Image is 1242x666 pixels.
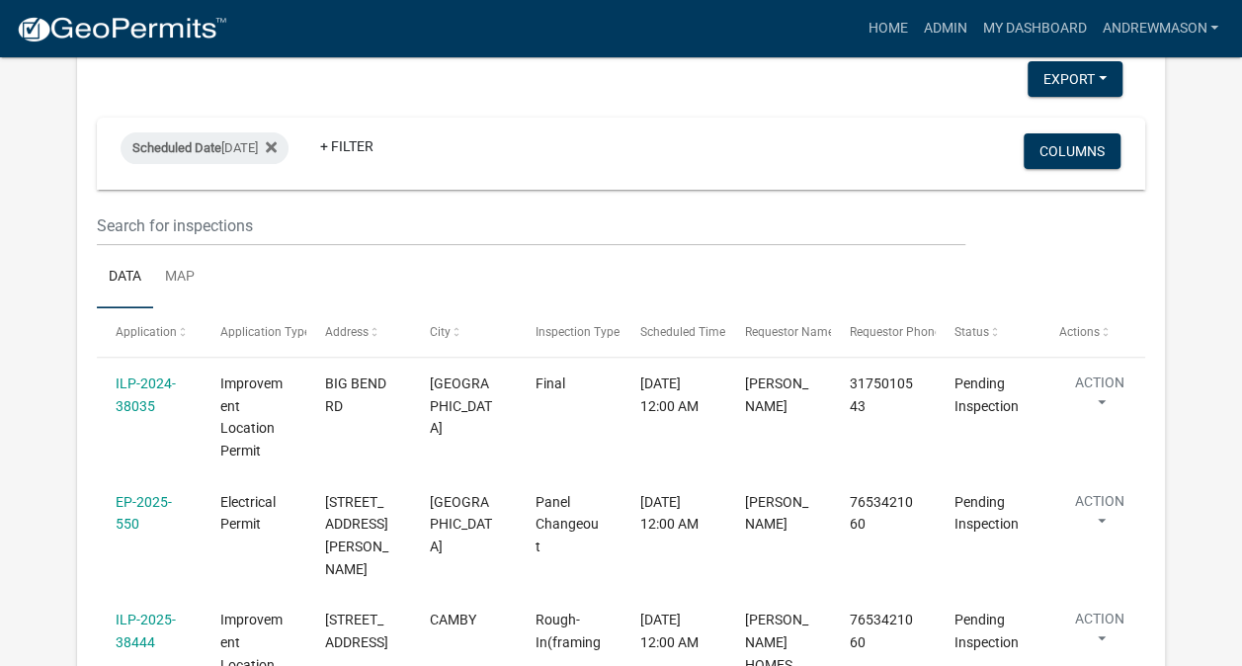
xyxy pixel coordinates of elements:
[430,612,476,627] span: CAMBY
[745,494,808,533] span: Martin Elliott
[1040,308,1145,356] datatable-header-cell: Actions
[535,375,564,391] span: Final
[831,308,936,356] datatable-header-cell: Requestor Phone
[516,308,621,356] datatable-header-cell: Inspection Type
[1059,609,1140,658] button: Action
[116,375,176,414] a: ILP-2024-38035
[850,612,913,650] span: 7653421060
[850,325,941,339] span: Requestor Phone
[640,612,699,650] span: 08/14/2025, 12:00 AM
[121,132,289,164] div: [DATE]
[220,325,310,339] span: Application Type
[116,612,176,650] a: ILP-2025-38444
[220,494,276,533] span: Electrical Permit
[116,494,172,533] a: EP-2025-550
[621,308,725,356] datatable-header-cell: Scheduled Time
[860,10,915,47] a: Home
[1059,373,1140,422] button: Action
[325,494,388,577] span: 1622 W BUNKER HILL RD
[640,494,699,533] span: 08/14/2025, 12:00 AM
[304,128,389,164] a: + Filter
[325,325,369,339] span: Address
[132,140,221,155] span: Scheduled Date
[1059,325,1100,339] span: Actions
[430,375,492,437] span: MARTINSVILLE
[954,325,989,339] span: Status
[850,375,913,414] span: 3175010543
[915,10,974,47] a: Admin
[850,494,913,533] span: 7653421060
[411,308,516,356] datatable-header-cell: City
[954,375,1019,414] span: Pending Inspection
[954,494,1019,533] span: Pending Inspection
[745,375,808,414] span: Beau Bemis
[202,308,306,356] datatable-header-cell: Application Type
[1028,61,1122,97] button: Export
[745,325,834,339] span: Requestor Name
[220,375,283,458] span: Improvement Location Permit
[1024,133,1120,169] button: Columns
[725,308,830,356] datatable-header-cell: Requestor Name
[325,375,386,414] span: BIG BEND RD
[325,612,388,650] span: 13841 N AMERICUS WAY
[535,494,598,555] span: Panel Changeout
[954,612,1019,650] span: Pending Inspection
[535,325,619,339] span: Inspection Type
[97,206,965,246] input: Search for inspections
[306,308,411,356] datatable-header-cell: Address
[974,10,1094,47] a: My Dashboard
[430,325,451,339] span: City
[640,325,725,339] span: Scheduled Time
[153,246,207,309] a: Map
[97,308,202,356] datatable-header-cell: Application
[430,494,492,555] span: MOORESVILLE
[1094,10,1226,47] a: AndrewMason
[1059,491,1140,541] button: Action
[936,308,1040,356] datatable-header-cell: Status
[97,246,153,309] a: Data
[640,375,699,414] span: 08/14/2025, 12:00 AM
[116,325,177,339] span: Application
